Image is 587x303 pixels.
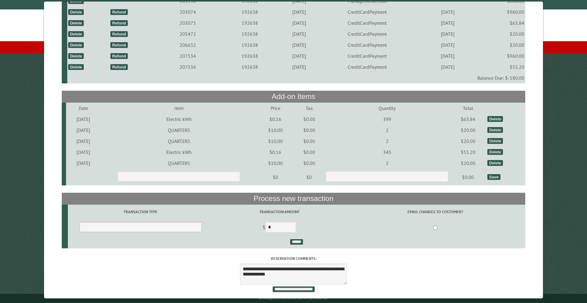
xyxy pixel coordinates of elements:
div: Delete [487,138,503,144]
td: CreditCardPayment [318,28,417,39]
td: [DATE] [66,125,101,136]
td: $20.00 [450,136,487,147]
td: CreditCardPayment [318,50,417,61]
td: Electric kWh [101,114,257,125]
td: $0.16 [257,114,294,125]
td: $0.00 [294,125,325,136]
td: 192638 [220,17,280,28]
td: 206632 [156,39,220,50]
td: 207534 [156,50,220,61]
td: [DATE] [417,61,479,72]
td: 192638 [220,39,280,50]
td: [DATE] [280,28,318,39]
label: Transaction Amount [214,209,345,215]
label: Transaction Type [69,209,212,215]
div: Delete [487,116,503,122]
td: 203074 [156,6,220,17]
td: 203075 [156,17,220,28]
td: QUARTERS [101,136,257,147]
td: [DATE] [280,6,318,17]
td: CreditCardPayment [318,6,417,17]
td: [DATE] [280,61,318,72]
td: 192638 [220,50,280,61]
td: Quantity [325,103,450,114]
td: 192638 [220,61,280,72]
td: $10.00 [257,158,294,169]
td: 192638 [220,6,280,17]
td: $0 [257,169,294,186]
td: [DATE] [280,50,318,61]
td: 399 [325,114,450,125]
td: Electric kWh [101,147,257,158]
div: Refund [110,42,128,48]
td: [DATE] [280,17,318,28]
div: Delete [68,42,84,48]
td: $10.00 [257,125,294,136]
td: $0.00 [450,169,487,186]
div: Refund [110,31,128,37]
div: Delete [487,127,503,133]
td: $0.00 [294,158,325,169]
div: Refund [110,20,128,26]
div: Delete [487,149,503,155]
td: $20.00 [479,39,525,50]
td: [DATE] [66,114,101,125]
td: QUARTERS [101,158,257,169]
td: $63.84 [450,114,487,125]
small: © Campground Commander LLC. All rights reserved. [259,296,328,300]
td: Total [450,103,487,114]
td: CreditCardPayment [318,39,417,50]
div: Refund [110,9,128,15]
td: 205472 [156,28,220,39]
label: Email changes to customer? [346,209,524,215]
div: Delete [68,64,84,70]
td: $20.00 [450,158,487,169]
td: $55.20 [479,61,525,72]
td: [DATE] [280,39,318,50]
td: $0.00 [294,136,325,147]
td: Tax [294,103,325,114]
td: $960.00 [479,50,525,61]
td: Price [257,103,294,114]
td: $ [213,219,345,236]
td: $0.16 [257,147,294,158]
div: Delete [68,31,84,37]
td: 2 [325,158,450,169]
div: Refund [110,64,128,70]
td: [DATE] [66,158,101,169]
td: Balance Due: $-180.00 [67,72,525,83]
label: Reservation comments: [62,256,526,261]
td: QUARTERS [101,125,257,136]
td: [DATE] [66,136,101,147]
td: $960.00 [479,6,525,17]
td: 2 [325,125,450,136]
td: 2 [325,136,450,147]
td: $0 [294,169,325,186]
td: 192638 [220,28,280,39]
td: [DATE] [417,6,479,17]
td: $0.00 [294,114,325,125]
td: [DATE] [417,17,479,28]
td: [DATE] [417,50,479,61]
td: [DATE] [417,39,479,50]
td: 207536 [156,61,220,72]
td: Date [66,103,101,114]
th: Add-on Items [62,91,526,102]
td: $20.00 [479,28,525,39]
div: Delete [68,53,84,59]
th: Process new transaction [62,193,526,204]
td: CreditCardPayment [318,61,417,72]
td: $63.84 [479,17,525,28]
div: Delete [487,160,503,166]
td: CreditCardPayment [318,17,417,28]
td: Item [101,103,257,114]
td: [DATE] [417,28,479,39]
td: $55.20 [450,147,487,158]
div: Delete [68,9,84,15]
div: Refund [110,53,128,59]
td: 345 [325,147,450,158]
td: $10.00 [257,136,294,147]
td: $20.00 [450,125,487,136]
td: $0.00 [294,147,325,158]
div: Save [487,174,500,180]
